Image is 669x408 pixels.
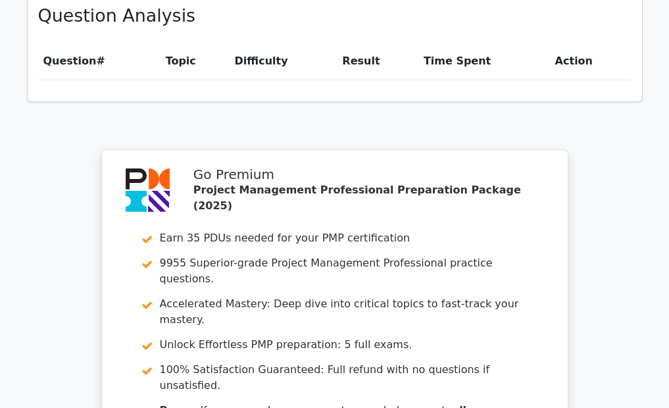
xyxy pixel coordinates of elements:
th: Time Spent [418,43,550,80]
span: Question [43,55,97,67]
th: Result [337,43,418,80]
h3: Question Analysis [38,5,632,26]
th: # [38,43,161,80]
th: Action [550,43,632,80]
th: Topic [161,43,230,80]
th: Difficulty [230,43,337,80]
